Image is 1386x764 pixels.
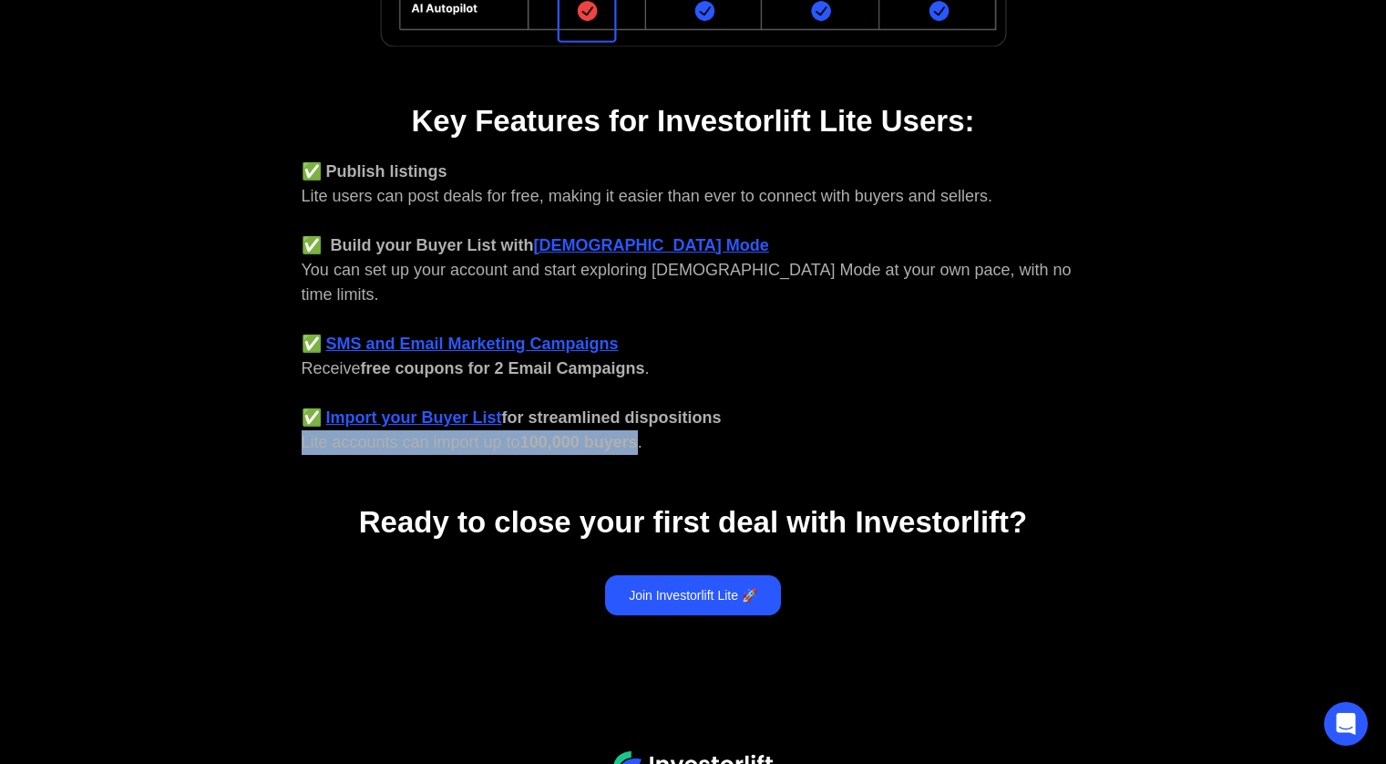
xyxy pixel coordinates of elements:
strong: Ready to close your first deal with Investorlift? [359,505,1027,539]
a: SMS and Email Marketing Campaigns [326,335,619,353]
strong: 100,000 buyers [520,433,638,451]
a: Join Investorlift Lite 🚀 [605,575,781,615]
div: Open Intercom Messenger [1324,702,1368,746]
a: [DEMOGRAPHIC_DATA] Mode [534,236,769,254]
strong: free coupons for 2 Email Campaigns [361,359,645,377]
strong: Key Features for Investorlift Lite Users: [411,104,974,138]
strong: ✅ [302,335,322,353]
strong: ✅ [302,408,322,427]
strong: ✅ Build your Buyer List with [302,236,534,254]
strong: for streamlined dispositions [502,408,722,427]
a: Import your Buyer List [326,408,502,427]
strong: ✅ Publish listings [302,162,447,181]
div: Lite users can post deals for free, making it easier than ever to connect with buyers and sellers... [302,160,1085,455]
